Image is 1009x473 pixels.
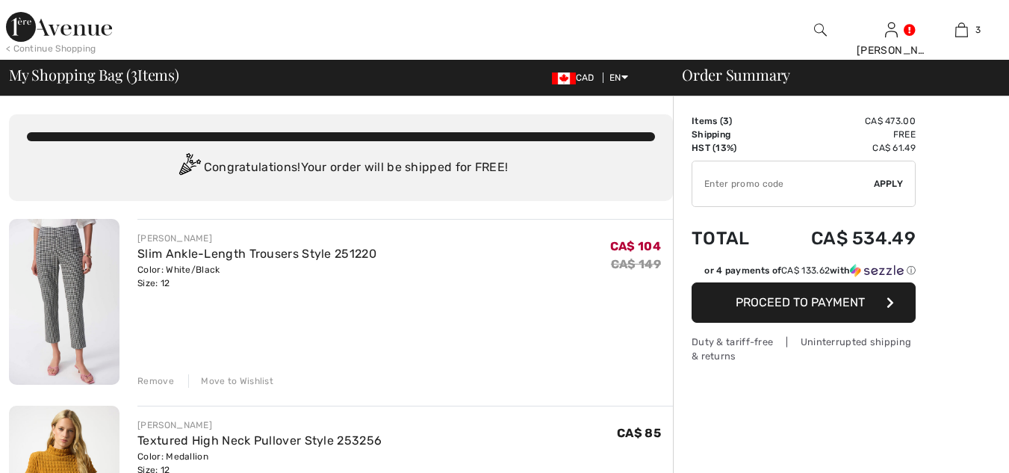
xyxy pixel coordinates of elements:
img: 1ère Avenue [6,12,112,42]
input: Promo code [692,161,874,206]
a: Slim Ankle-Length Trousers Style 251220 [137,247,376,261]
span: Proceed to Payment [736,295,865,309]
td: CA$ 473.00 [772,114,916,128]
img: Slim Ankle-Length Trousers Style 251220 [9,219,119,385]
td: CA$ 61.49 [772,141,916,155]
a: Sign In [885,22,898,37]
span: CA$ 85 [617,426,661,440]
span: My Shopping Bag ( Items) [9,67,179,82]
img: search the website [814,21,827,39]
a: Textured High Neck Pullover Style 253256 [137,433,382,448]
span: CAD [552,72,600,83]
td: Free [772,128,916,141]
div: Order Summary [664,67,1000,82]
div: Duty & tariff-free | Uninterrupted shipping & returns [692,335,916,363]
td: CA$ 534.49 [772,213,916,264]
div: Congratulations! Your order will be shipped for FREE! [27,153,655,183]
span: 3 [131,64,137,83]
img: My Info [885,21,898,39]
div: Color: White/Black Size: 12 [137,263,376,290]
span: Apply [874,177,904,191]
s: CA$ 149 [611,257,661,271]
div: [PERSON_NAME] [137,418,382,432]
td: Shipping [692,128,772,141]
img: Canadian Dollar [552,72,576,84]
a: 3 [927,21,996,39]
div: Remove [137,374,174,388]
div: or 4 payments ofCA$ 133.62withSezzle Click to learn more about Sezzle [692,264,916,282]
span: 3 [975,23,981,37]
td: HST (13%) [692,141,772,155]
span: EN [609,72,628,83]
img: Sezzle [850,264,904,277]
div: [PERSON_NAME] [137,232,376,245]
span: CA$ 104 [610,239,661,253]
div: Move to Wishlist [188,374,273,388]
div: or 4 payments of with [704,264,916,277]
button: Proceed to Payment [692,282,916,323]
td: Items ( ) [692,114,772,128]
img: Congratulation2.svg [174,153,204,183]
div: < Continue Shopping [6,42,96,55]
div: [PERSON_NAME] [857,43,926,58]
img: My Bag [955,21,968,39]
span: CA$ 133.62 [781,265,830,276]
span: 3 [723,116,729,126]
td: Total [692,213,772,264]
